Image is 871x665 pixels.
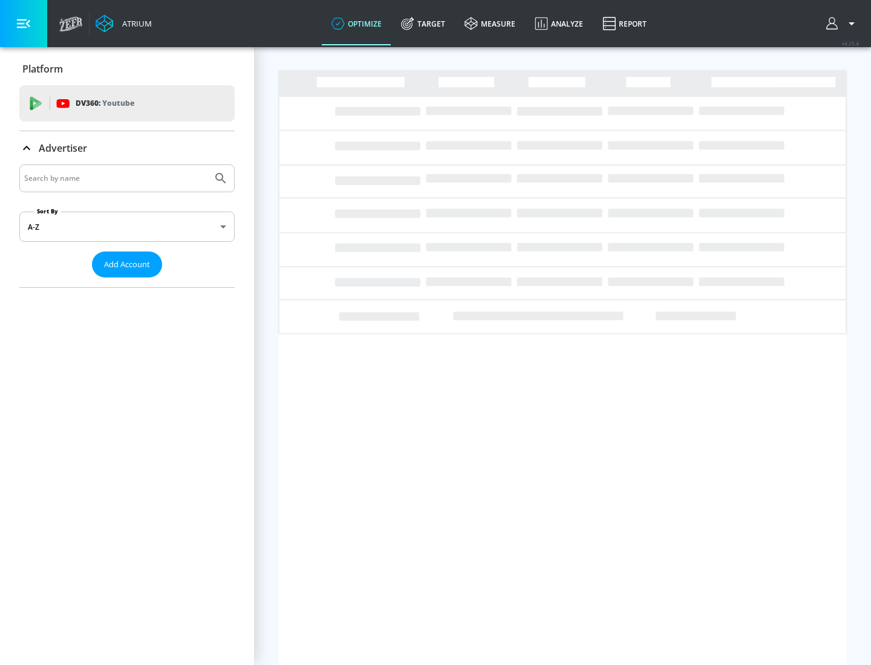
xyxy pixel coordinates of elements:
input: Search by name [24,170,207,186]
a: Target [391,2,455,45]
nav: list of Advertiser [19,277,235,287]
label: Sort By [34,207,60,215]
a: Analyze [525,2,593,45]
div: A-Z [19,212,235,242]
p: Advertiser [39,141,87,155]
button: Add Account [92,251,162,277]
p: DV360: [76,97,134,110]
div: Atrium [117,18,152,29]
div: Advertiser [19,164,235,287]
a: Atrium [96,15,152,33]
div: DV360: Youtube [19,85,235,122]
span: Add Account [104,258,150,271]
div: Advertiser [19,131,235,165]
p: Youtube [102,97,134,109]
span: v 4.25.4 [842,40,859,47]
div: Platform [19,52,235,86]
a: optimize [322,2,391,45]
a: measure [455,2,525,45]
a: Report [593,2,656,45]
p: Platform [22,62,63,76]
